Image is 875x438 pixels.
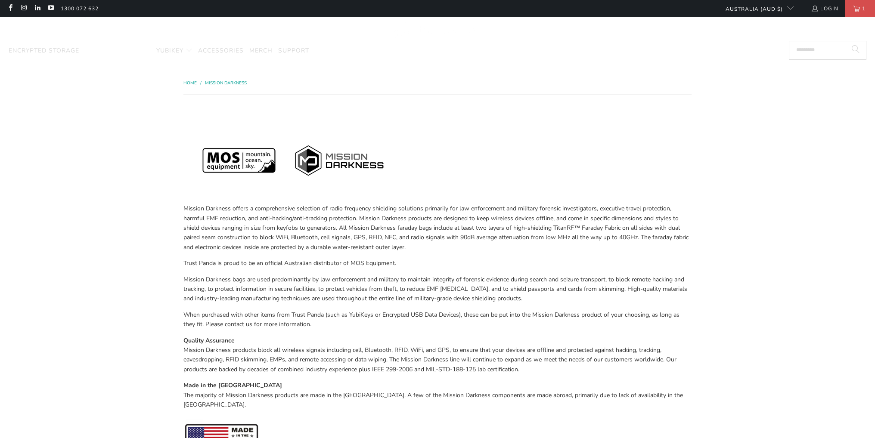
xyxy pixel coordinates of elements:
p: Mission Darkness bags are used predominantly by law enforcement and military to maintain integrit... [183,275,692,304]
a: Home [183,80,198,86]
span: Accessories [198,46,244,55]
span: radio signals with 90dB average attenuation from low MHz all the way up to 40GHz [411,233,638,241]
a: Trust Panda Australia on Instagram [20,5,27,12]
a: Trust Panda Australia on LinkedIn [34,5,41,12]
p: When purchased with other items from Trust Panda (such as YubiKeys or Encrypted USB Data Devices)... [183,310,692,330]
p: Mission Darkness offers a comprehensive selection of radio frequency shielding solutions primaril... [183,204,692,252]
button: Search [845,41,866,60]
a: Trust Panda Australia on Facebook [6,5,14,12]
nav: Translation missing: en.navigation.header.main_nav [9,41,309,61]
span: Encrypted Storage [9,46,79,55]
p: The majority of Mission Darkness products are made in the [GEOGRAPHIC_DATA]. A few of the Mission... [183,381,692,410]
img: Trust Panda Australia [394,22,482,39]
span: Home [183,80,197,86]
input: Search... [789,41,866,60]
p: Mission Darkness products block all wireless signals including cell, Bluetooth, RFID, WiFi, and G... [183,336,692,375]
p: Trust Panda is proud to be an official Australian distributor of MOS Equipment. [183,259,692,268]
a: Mission Darkness [85,41,151,61]
strong: Made in the [GEOGRAPHIC_DATA] [183,381,282,389]
a: Login [811,4,838,13]
a: Encrypted Storage [9,41,79,61]
a: Mission Darkness [205,80,247,86]
a: Accessories [198,41,244,61]
a: Merch [249,41,273,61]
summary: YubiKey [156,41,192,61]
span: Merch [249,46,273,55]
span: Support [278,46,309,55]
span: Mission Darkness [85,46,151,55]
span: / [200,80,202,86]
strong: Quality Assurance [183,336,235,345]
a: Support [278,41,309,61]
a: 1300 072 632 [61,4,99,13]
span: YubiKey [156,46,183,55]
a: Trust Panda Australia on YouTube [47,5,54,12]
